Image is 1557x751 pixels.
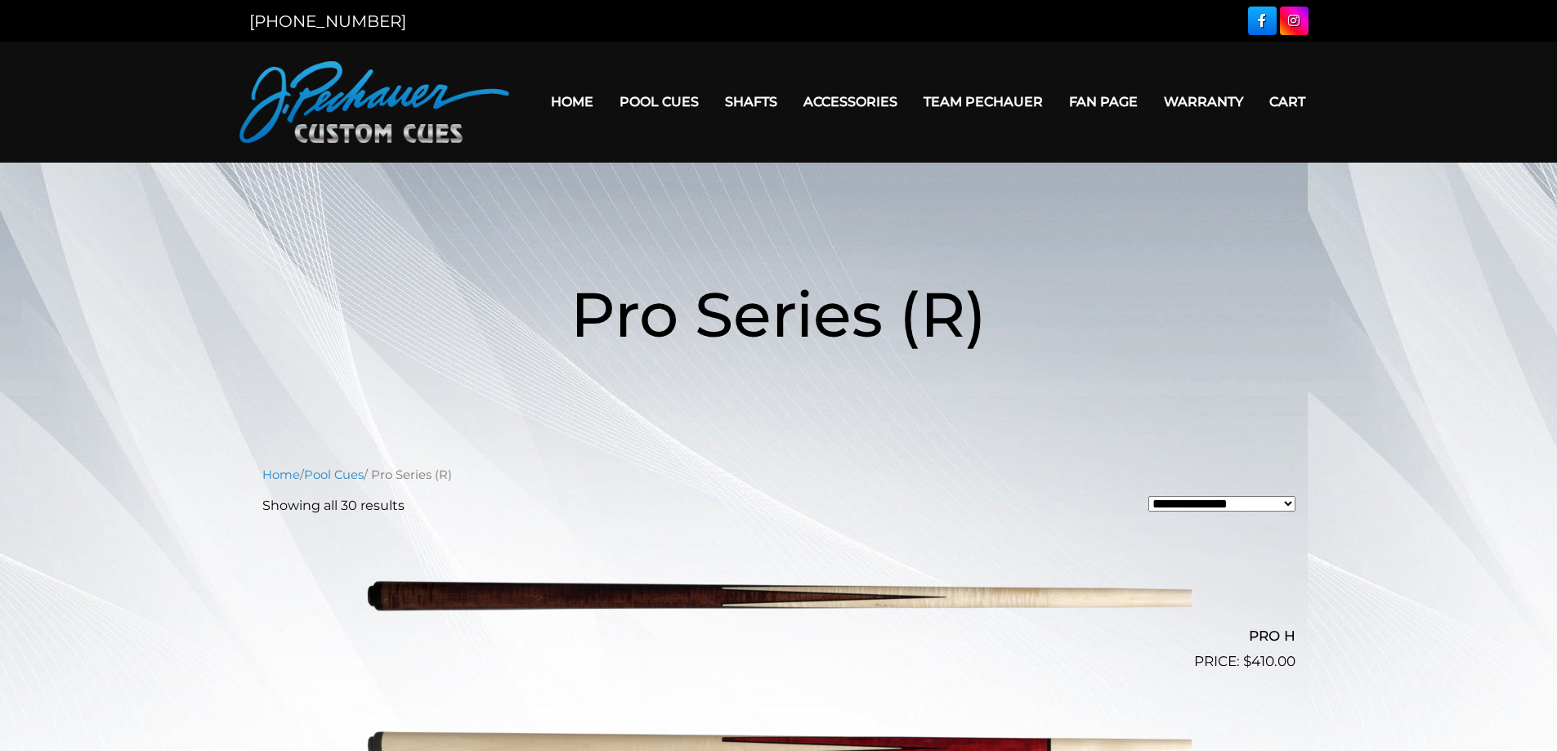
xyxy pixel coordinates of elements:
a: Shafts [712,81,790,123]
bdi: 410.00 [1243,653,1295,669]
a: Warranty [1151,81,1256,123]
a: [PHONE_NUMBER] [249,11,406,31]
img: PRO H [366,529,1192,666]
select: Shop order [1148,496,1295,512]
a: Cart [1256,81,1318,123]
a: Fan Page [1056,81,1151,123]
a: Team Pechauer [910,81,1056,123]
span: Pro Series (R) [570,276,987,352]
span: $ [1243,653,1251,669]
img: Pechauer Custom Cues [239,61,509,143]
nav: Breadcrumb [262,466,1295,484]
a: Pool Cues [606,81,712,123]
a: Home [262,467,300,482]
a: Pool Cues [304,467,364,482]
p: Showing all 30 results [262,496,405,516]
h2: PRO H [262,621,1295,651]
a: Home [538,81,606,123]
a: PRO H $410.00 [262,529,1295,673]
a: Accessories [790,81,910,123]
